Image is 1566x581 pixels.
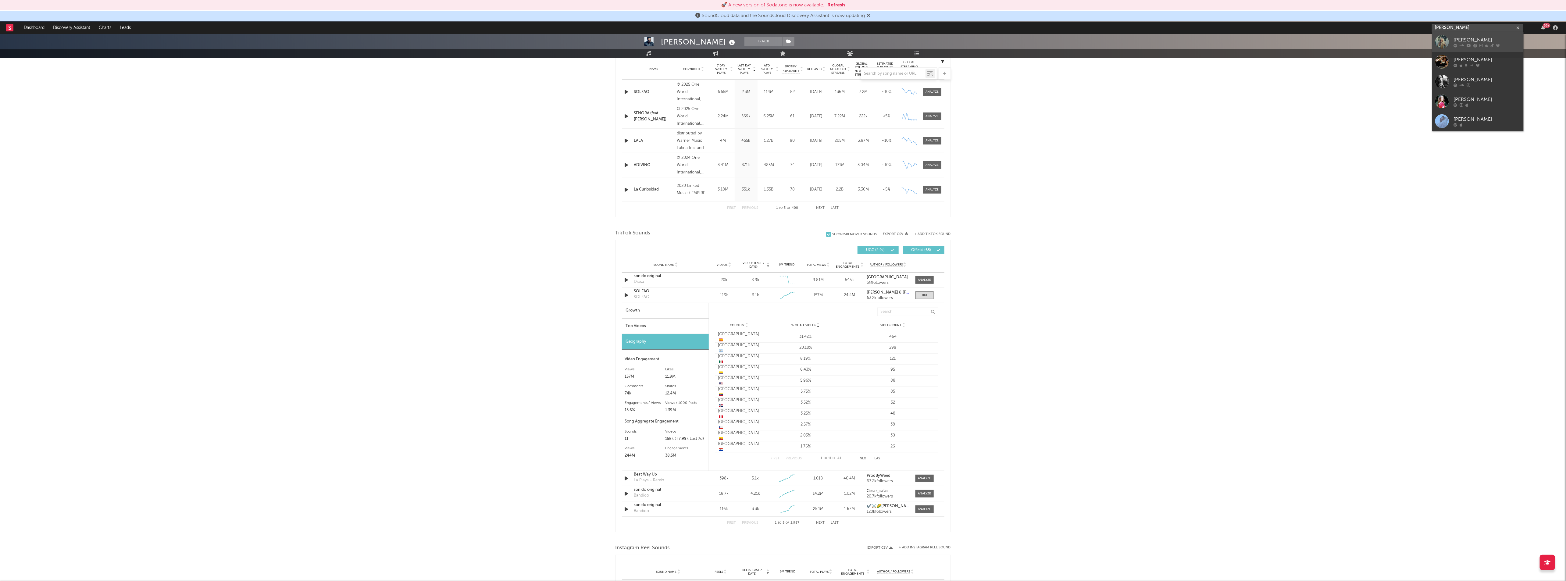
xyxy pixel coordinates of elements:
[721,2,824,9] div: 🚀 A new version of Sodatone is now available.
[742,521,758,525] button: Previous
[851,400,935,406] div: 52
[625,445,665,452] div: Views
[665,399,706,407] div: Views / 1000 Posts
[634,502,698,508] div: sonido original
[908,233,951,236] button: + Add TikTok Sound
[810,570,829,574] span: Total Plays
[851,367,935,373] div: 95
[1432,111,1524,131] a: [PERSON_NAME]
[116,22,135,34] a: Leads
[915,233,951,236] button: + Add TikTok Sound
[816,206,825,210] button: Next
[759,187,779,193] div: 1.35B
[823,457,827,460] span: to
[665,373,706,380] div: 11.9M
[752,476,759,482] div: 5.1k
[804,506,832,512] div: 25.1M
[702,13,865,18] span: SoundCloud data and the SoundCloud Discovery Assistant is now updating
[867,504,909,508] a: ✔️⚔️🌽[PERSON_NAME]⚔️🌽😻
[900,60,919,78] div: Global Streaming Trend (Last 60D)
[835,506,864,512] div: 1.67M
[719,382,723,386] span: 🇺🇸
[806,138,827,144] div: [DATE]
[851,345,935,351] div: 298
[1454,76,1521,83] div: [PERSON_NAME]
[851,433,935,439] div: 30
[1432,91,1524,111] a: [PERSON_NAME]
[804,277,832,283] div: 9.81M
[665,435,706,443] div: 158k (+7.99k Last 7d)
[782,162,803,168] div: 74
[853,187,874,193] div: 3.36M
[851,356,935,362] div: 121
[763,444,848,450] div: 1.76%
[20,22,49,34] a: Dashboard
[713,89,733,95] div: 6.55M
[710,476,738,482] div: 398k
[883,232,908,236] button: Export CSV
[710,491,738,497] div: 18.7k
[634,67,674,71] div: Name
[634,162,674,168] div: ADIVINO
[713,64,729,75] span: 7 Day Spotify Plays
[719,371,723,375] span: 🇨🇴
[95,22,116,34] a: Charts
[625,390,665,397] div: 74k
[759,162,779,168] div: 485M
[741,261,766,269] span: Videos (last 7 days)
[763,345,848,351] div: 20.18%
[625,452,665,459] div: 244M
[730,323,745,327] span: Country
[713,138,733,144] div: 4M
[719,338,723,342] span: 🇪🇸
[786,457,802,460] button: Previous
[839,568,866,576] span: Total Engagements
[719,393,723,397] span: 🇻🇪
[718,375,760,387] div: [GEOGRAPHIC_DATA]
[634,187,674,193] a: La Curiosidad
[1432,32,1524,52] a: [PERSON_NAME]
[860,457,869,460] button: Next
[625,366,665,373] div: Views
[899,546,951,549] button: + Add Instagram Reel Sound
[718,353,760,365] div: [GEOGRAPHIC_DATA]
[851,444,935,450] div: 26
[861,71,926,76] input: Search by song name or URL
[867,489,909,493] a: Cesar_salas
[718,419,760,431] div: [GEOGRAPHIC_DATA]
[875,457,883,460] button: Last
[893,546,951,549] div: + Add Instagram Reel Sound
[816,521,825,525] button: Next
[867,275,909,280] a: [GEOGRAPHIC_DATA]
[634,487,698,493] a: sonido original
[861,248,890,252] span: UGC ( 2.9k )
[718,441,760,453] div: [GEOGRAPHIC_DATA]
[759,64,775,75] span: ATD Spotify Plays
[763,334,848,340] div: 31.42%
[804,292,832,298] div: 157M
[677,105,710,127] div: © 2025 One World International, distributed by Warner Music Latina Inc.and Warner Records Inc.
[665,366,706,373] div: Likes
[877,113,897,119] div: <5%
[718,331,760,343] div: [GEOGRAPHIC_DATA]
[677,130,710,152] div: distributed by Warner Music Latina Inc. and Warner Records Inc., © 2023 One World International
[634,138,674,144] a: LALA
[665,407,706,414] div: 1.39M
[719,437,723,441] span: 🇪🇨
[867,296,909,300] div: 63.2k followers
[763,389,848,395] div: 5.75%
[877,89,897,95] div: ~ 10 %
[782,187,803,193] div: 78
[867,489,888,493] strong: Cesar_salas
[759,113,779,119] div: 6.25M
[634,508,649,514] div: Bandido
[625,399,665,407] div: Engagements / Views
[625,407,665,414] div: 15.6%
[677,182,710,197] div: 2020 Linked Music / EMPIRE
[622,303,709,319] div: Growth
[877,187,897,193] div: <5%
[719,448,723,452] span: 🇵🇾
[677,81,710,103] div: © 2025 One World International, distributed by Warner Music Latina Inc.and Warner Records Inc.
[634,472,698,478] a: Beat Way Up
